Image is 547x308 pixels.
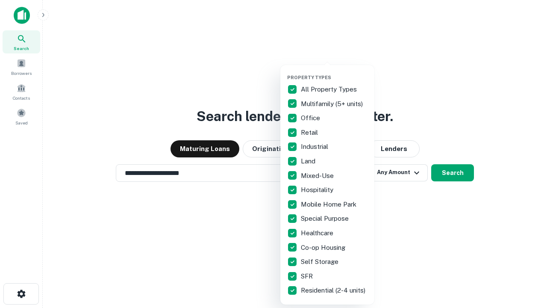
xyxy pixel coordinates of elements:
p: Mobile Home Park [301,199,358,210]
p: All Property Types [301,84,359,95]
p: Retail [301,127,320,138]
p: Mixed-Use [301,171,335,181]
p: Industrial [301,142,330,152]
p: Office [301,113,322,123]
p: Hospitality [301,185,335,195]
p: Land [301,156,317,166]
p: SFR [301,271,315,281]
p: Special Purpose [301,213,350,224]
iframe: Chat Widget [504,240,547,281]
p: Residential (2-4 units) [301,285,367,296]
p: Self Storage [301,257,340,267]
p: Multifamily (5+ units) [301,99,365,109]
span: Property Types [287,75,331,80]
p: Co-op Housing [301,243,347,253]
p: Healthcare [301,228,335,238]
